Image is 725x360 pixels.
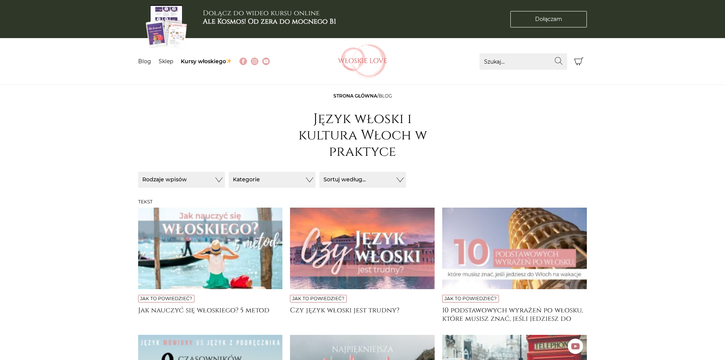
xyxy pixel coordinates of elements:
[290,306,435,322] a: Czy język włoski jest trudny?
[181,58,232,65] a: Kursy włoskiego
[510,11,587,27] a: Dołączam
[480,53,567,70] input: Szukaj...
[442,306,587,322] a: 10 podstawowych wyrażeń po włosku, które musisz znać, jeśli jedziesz do [GEOGRAPHIC_DATA] na wakacje
[138,306,283,322] a: Jak nauczyć się włoskiego? 5 metod
[338,44,387,78] img: Włoskielove
[445,296,497,301] a: Jak to powiedzieć?
[140,296,192,301] a: Jak to powiedzieć?
[159,58,173,65] a: Sklep
[138,172,225,188] button: Rodzaje wpisów
[203,17,336,26] b: Ale Kosmos! Od zera do mocnego B1
[379,93,392,99] span: Blog
[229,172,315,188] button: Kategorie
[292,296,344,301] a: Jak to powiedzieć?
[138,58,151,65] a: Blog
[287,111,439,160] h1: Język włoski i kultura Włoch w praktyce
[226,58,231,64] img: ✨
[571,53,587,70] button: Koszyk
[333,93,392,99] span: /
[535,15,562,23] span: Dołączam
[203,9,336,26] h3: Dołącz do wideo kursu online
[319,172,406,188] button: Sortuj według...
[138,199,587,205] h3: Tekst
[333,93,377,99] a: Strona główna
